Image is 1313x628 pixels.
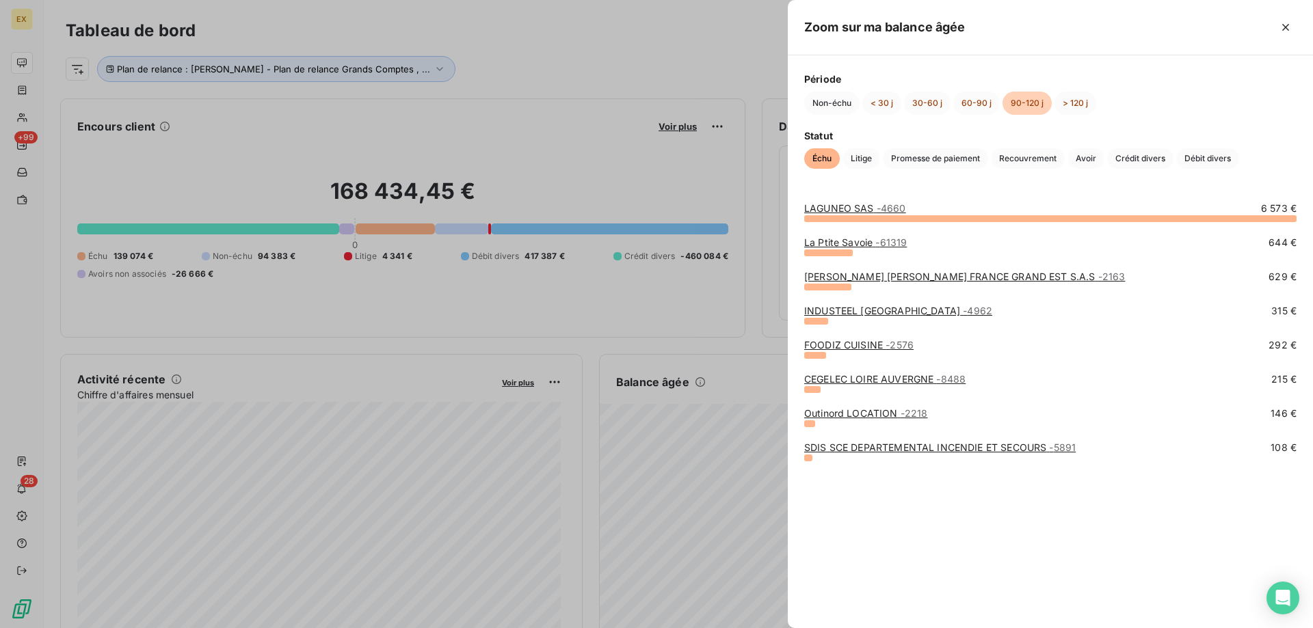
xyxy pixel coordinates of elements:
span: - 61319 [875,236,907,248]
button: Promesse de paiement [883,148,988,169]
span: - 2218 [901,407,928,419]
span: 315 € [1271,304,1297,318]
a: La Ptite Savoie [804,236,907,248]
span: - 2163 [1098,271,1126,282]
span: - 4962 [963,305,992,316]
span: - 8488 [936,373,966,385]
button: Non-échu [804,92,860,115]
span: 629 € [1269,270,1297,284]
a: SDIS SCE DEPARTEMENTAL INCENDIE ET SECOURS [804,441,1076,453]
a: INDUSTEEL [GEOGRAPHIC_DATA] [804,305,992,316]
a: FOODIZ CUISINE [804,339,914,351]
span: 108 € [1271,441,1297,454]
button: Crédit divers [1107,148,1173,169]
button: Avoir [1067,148,1104,169]
span: 644 € [1269,236,1297,249]
button: Débit divers [1176,148,1239,169]
button: 90-120 j [1003,92,1052,115]
span: Période [804,72,1297,86]
button: < 30 j [862,92,901,115]
div: Open Intercom Messenger [1266,582,1299,614]
span: 292 € [1269,338,1297,352]
a: CEGELEC LOIRE AUVERGNE [804,373,966,385]
button: 60-90 j [953,92,1000,115]
a: LAGUNEO SAS [804,202,906,214]
button: Recouvrement [991,148,1065,169]
span: 146 € [1271,407,1297,420]
h5: Zoom sur ma balance âgée [804,18,966,37]
button: Litige [843,148,880,169]
span: - 4660 [877,202,906,214]
span: 215 € [1271,372,1297,386]
a: [PERSON_NAME] [PERSON_NAME] FRANCE GRAND EST S.A.S [804,271,1125,282]
button: > 120 j [1055,92,1096,115]
a: Outinord LOCATION [804,407,927,419]
span: 6 573 € [1261,202,1297,215]
span: - 2576 [886,339,914,351]
button: 30-60 j [904,92,951,115]
span: - 5891 [1049,441,1076,453]
button: Échu [804,148,840,169]
span: Statut [804,128,1297,143]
